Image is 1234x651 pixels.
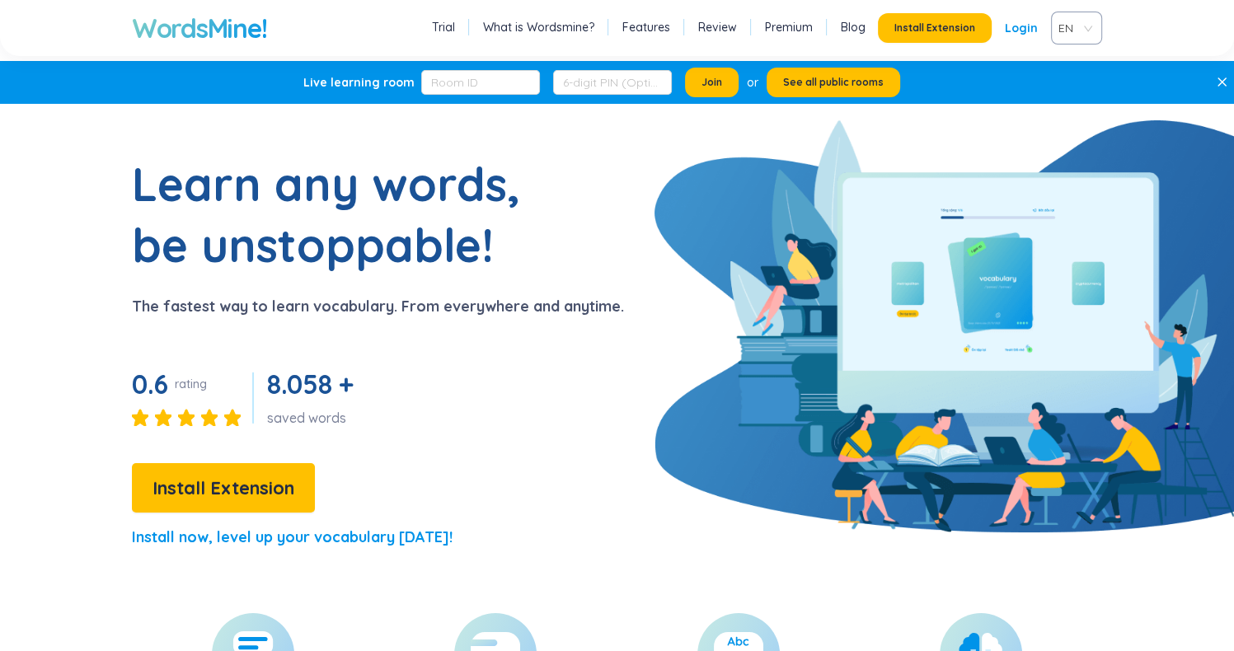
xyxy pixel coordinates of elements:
[132,526,453,549] p: Install now, level up your vocabulary [DATE]!
[132,368,168,400] span: 0.6
[432,19,455,35] a: Trial
[701,76,722,89] span: Join
[132,463,315,513] button: Install Extension
[132,481,315,498] a: Install Extension
[1058,16,1088,40] span: EN
[132,153,544,275] h1: Learn any words, be unstoppable!
[303,74,415,91] div: Live learning room
[553,70,672,95] input: 6-digit PIN (Optional)
[894,21,975,35] span: Install Extension
[1005,13,1038,43] a: Login
[783,76,884,89] span: See all public rooms
[152,474,294,503] span: Install Extension
[421,70,540,95] input: Room ID
[685,68,739,97] button: Join
[698,19,737,35] a: Review
[841,19,866,35] a: Blog
[132,12,266,44] a: WordsMine!
[765,19,813,35] a: Premium
[175,376,207,392] div: rating
[267,409,360,427] div: saved words
[267,368,354,400] span: 8.058 +
[622,19,670,35] a: Features
[767,68,900,97] button: See all public rooms
[747,73,758,91] div: or
[878,13,992,43] button: Install Extension
[483,19,594,35] a: What is Wordsmine?
[132,295,624,318] p: The fastest way to learn vocabulary. From everywhere and anytime.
